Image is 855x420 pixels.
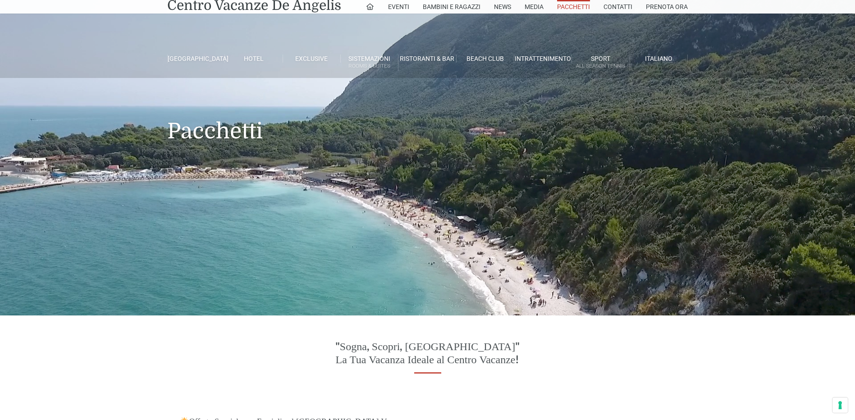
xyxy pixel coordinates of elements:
h1: Pacchetti [167,78,688,157]
a: [GEOGRAPHIC_DATA] [167,55,225,63]
a: Intrattenimento [514,55,572,63]
h3: "Sogna, Scopri, [GEOGRAPHIC_DATA]" La Tua Vacanza Ideale al Centro Vacanze! [301,341,554,367]
a: SportAll Season Tennis [572,55,630,71]
a: SistemazioniRooms & Suites [341,55,398,71]
a: Hotel [225,55,283,63]
button: Le tue preferenze relative al consenso per le tecnologie di tracciamento [832,397,848,413]
a: Italiano [630,55,688,63]
small: Rooms & Suites [341,62,398,70]
small: All Season Tennis [572,62,629,70]
a: Beach Club [457,55,514,63]
span: Italiano [645,55,672,62]
a: Exclusive [283,55,341,63]
a: Ristoranti & Bar [398,55,456,63]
